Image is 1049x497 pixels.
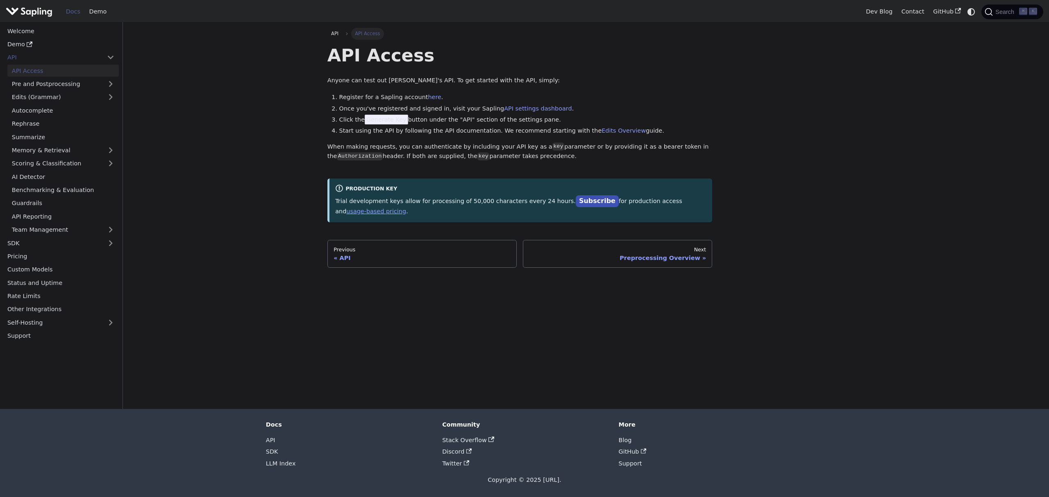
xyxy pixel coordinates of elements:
a: Benchmarking & Evaluation [7,184,119,196]
code: Authorization [337,152,382,160]
button: Switch between dark and light mode (currently system mode) [965,6,977,18]
h1: API Access [327,44,713,66]
a: Status and Uptime [3,277,119,289]
div: Preprocessing Overview [529,254,706,262]
a: Docs [61,5,85,18]
a: Scoring & Classification [7,158,119,169]
a: API [3,52,102,63]
a: Other Integrations [3,303,119,315]
a: Support [3,330,119,342]
a: usage-based pricing [346,208,406,215]
span: API [331,31,338,36]
a: Summarize [7,131,119,143]
a: Team Management [7,224,119,236]
a: Discord [442,448,472,455]
code: key [477,152,489,160]
a: SDK [266,448,278,455]
kbd: ⌘ [1019,8,1027,15]
code: key [552,142,564,151]
a: Rephrase [7,118,119,130]
span: Search [993,9,1019,15]
nav: Docs pages [327,240,713,268]
a: API [266,437,275,443]
p: When making requests, you can authenticate by including your API key as a parameter or by providi... [327,142,713,162]
span: Generate Key [365,115,408,124]
a: Blog [619,437,632,443]
div: Docs [266,421,431,428]
a: API Reporting [7,210,119,222]
div: Next [529,246,706,253]
a: GitHub [929,5,965,18]
button: Collapse sidebar category 'API' [102,52,119,63]
li: Once you've registered and signed in, visit your Sapling . [339,104,713,114]
a: Memory & Retrieval [7,145,119,156]
button: Search (Command+K) [981,5,1043,19]
a: Welcome [3,25,119,37]
div: API [334,254,511,262]
a: Dev Blog [861,5,897,18]
a: Edits Overview [602,127,646,134]
a: Pricing [3,251,119,262]
div: Copyright © 2025 [URL]. [266,475,783,485]
a: Rate Limits [3,290,119,302]
div: Previous [334,246,511,253]
a: API Access [7,65,119,77]
a: Guardrails [7,197,119,209]
a: Edits (Grammar) [7,91,119,103]
a: Autocomplete [7,104,119,116]
a: Twitter [442,460,469,467]
span: API Access [351,28,384,39]
a: Contact [897,5,929,18]
div: More [619,421,783,428]
a: here [428,94,441,100]
button: Expand sidebar category 'SDK' [102,237,119,249]
div: Production Key [335,184,706,194]
a: NextPreprocessing Overview [523,240,713,268]
a: Subscribe [576,195,619,207]
a: Self-Hosting [3,316,119,328]
p: Trial development keys allow for processing of 50,000 characters every 24 hours. for production a... [335,196,706,216]
a: Pre and Postprocessing [7,78,119,90]
a: Demo [3,38,119,50]
a: AI Detector [7,171,119,183]
img: Sapling.ai [6,6,52,18]
a: GitHub [619,448,647,455]
li: Click the button under the "API" section of the settings pane. [339,115,713,125]
a: Custom Models [3,264,119,276]
li: Start using the API by following the API documentation. We recommend starting with the guide. [339,126,713,136]
a: PreviousAPI [327,240,517,268]
a: Support [619,460,642,467]
a: API settings dashboard [504,105,572,112]
p: Anyone can test out [PERSON_NAME]'s API. To get started with the API, simply: [327,76,713,86]
nav: Breadcrumbs [327,28,713,39]
a: LLM Index [266,460,296,467]
div: Community [442,421,607,428]
li: Register for a Sapling account . [339,93,713,102]
a: API [327,28,343,39]
kbd: K [1029,8,1037,15]
a: SDK [3,237,102,249]
a: Demo [85,5,111,18]
a: Sapling.ai [6,6,55,18]
a: Stack Overflow [442,437,494,443]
